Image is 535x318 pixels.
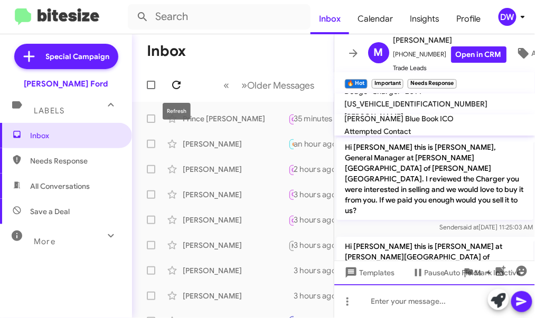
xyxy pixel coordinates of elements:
[349,4,401,34] a: Calendar
[183,265,288,276] div: [PERSON_NAME]
[288,291,294,301] div: We would have to see your vehicle in person to make an offer.
[24,79,108,89] div: [PERSON_NAME] Ford
[343,263,395,282] span: Templates
[393,34,506,46] span: [PERSON_NAME]
[334,263,403,282] button: Templates
[374,44,383,61] span: M
[336,138,533,220] p: Hi [PERSON_NAME] this is [PERSON_NAME], General Manager at [PERSON_NAME][GEOGRAPHIC_DATA] of [PER...
[218,74,236,96] button: Previous
[345,99,488,109] span: [US_VEHICLE_IDENTIFICATION_NUMBER]
[294,164,345,175] div: 2 hours ago
[436,263,503,282] button: Auto Fields
[439,223,533,231] span: Sender [DATE] 11:25:03 AM
[163,103,191,120] div: Refresh
[393,63,506,73] span: Trade Leads
[248,80,315,91] span: Older Messages
[408,79,456,89] small: Needs Response
[46,51,110,62] span: Special Campaign
[372,79,403,89] small: Important
[292,243,333,249] span: Not-Interested
[294,189,345,200] div: 3 hours ago
[288,188,294,200] div: Ok are you available to stop by to see what we have to offer?
[288,112,294,125] div: Inbound Call
[30,206,70,217] span: Save a Deal
[294,113,357,124] div: 35 minutes ago
[448,4,490,34] a: Profile
[336,237,533,298] p: Hi [PERSON_NAME] this is [PERSON_NAME] at [PERSON_NAME][GEOGRAPHIC_DATA] of [PERSON_NAME][GEOGRAP...
[30,130,120,141] span: Inbox
[183,215,288,225] div: [PERSON_NAME]
[183,291,288,301] div: [PERSON_NAME]
[183,139,288,149] div: [PERSON_NAME]
[30,181,90,191] span: All Conversations
[292,167,320,174] span: Call Them
[499,8,517,26] div: DW
[345,79,368,89] small: 🔥 Hot
[311,4,349,34] a: Inbox
[292,116,320,123] span: Call Them
[292,140,310,147] span: 🔥 Hot
[224,79,230,92] span: «
[460,223,478,231] span: said at
[345,112,404,121] span: [PERSON_NAME]
[288,138,294,150] div: Hey Something has come up on my end, Can we reschedule for [DATE], same time 4pm?
[292,217,320,224] span: Call Them
[294,240,345,250] div: 3 hours ago
[183,189,288,200] div: [PERSON_NAME]
[288,265,294,276] div: Are you able to come in to see what we can offer you ?
[183,113,288,124] div: Prince [PERSON_NAME]
[34,106,64,115] span: Labels
[288,213,294,226] div: Inbound Call
[490,8,523,26] button: DW
[288,238,294,252] div: Inbound Call
[242,79,248,92] span: »
[294,215,345,225] div: 3 hours ago
[218,74,321,96] nav: Page navigation example
[403,263,454,282] button: Pause
[34,237,55,246] span: More
[294,139,345,149] div: an hour ago
[294,291,345,301] div: 3 hours ago
[401,4,448,34] a: Insights
[345,114,454,123] span: [PERSON_NAME] Blue Book ICO
[183,240,288,250] div: [PERSON_NAME]
[30,156,120,166] span: Needs Response
[444,263,495,282] span: Auto Fields
[288,162,294,176] div: Inbound Call
[345,127,411,136] span: Attempted Contact
[183,164,288,175] div: [PERSON_NAME]
[393,46,506,63] span: [PHONE_NUMBER]
[292,191,320,198] span: Call Them
[128,4,311,30] input: Search
[236,74,321,96] button: Next
[14,44,118,69] a: Special Campaign
[147,43,186,60] h1: Inbox
[294,265,345,276] div: 3 hours ago
[451,46,506,63] a: Open in CRM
